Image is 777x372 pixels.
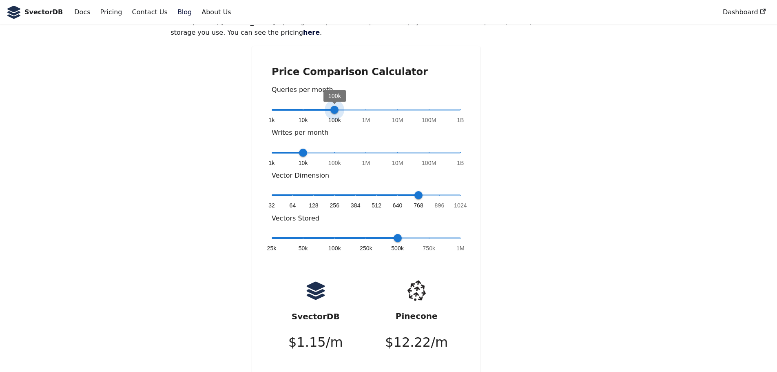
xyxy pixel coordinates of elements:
[414,201,423,209] span: 768
[391,244,404,252] span: 500k
[95,5,127,19] a: Pricing
[299,159,308,167] span: 10k
[290,201,296,209] span: 64
[7,6,21,19] img: SvectorDB Logo
[127,5,172,19] a: Contact Us
[328,244,341,252] span: 100k
[309,201,319,209] span: 128
[328,159,341,167] span: 100k
[385,332,448,353] p: $ 12.22 /m
[372,201,381,209] span: 512
[457,116,464,124] span: 1B
[170,17,561,38] p: In comparison, [PERSON_NAME]'s pricing is simple and transparent. You pay for the number of queri...
[272,170,460,181] p: Vector Dimension
[272,66,460,78] h2: Price Comparison Calculator
[392,159,403,167] span: 10M
[423,244,435,252] span: 750k
[718,5,770,19] a: Dashboard
[392,116,403,124] span: 10M
[7,6,63,19] a: SvectorDB LogoSvectorDB
[272,127,460,138] p: Writes per month
[454,201,467,209] span: 1024
[272,213,460,224] p: Vectors Stored
[328,116,341,124] span: 100k
[393,201,403,209] span: 640
[422,159,436,167] span: 100M
[268,201,275,209] span: 32
[69,5,95,19] a: Docs
[267,244,277,252] span: 25k
[299,116,308,124] span: 10k
[299,244,308,252] span: 50k
[288,332,343,353] p: $ 1.15 /m
[422,116,436,124] span: 100M
[24,7,63,18] b: SvectorDB
[328,93,341,99] span: 100k
[457,159,464,167] span: 1B
[303,29,320,36] a: here
[292,312,340,321] strong: SvectorDB
[360,244,372,252] span: 250k
[456,244,465,252] span: 1M
[197,5,236,19] a: About Us
[362,159,370,167] span: 1M
[305,281,326,301] img: logo.svg
[330,201,339,209] span: 256
[362,116,370,124] span: 1M
[272,85,460,95] p: Queries per month
[269,159,275,167] span: 1k
[396,311,438,321] strong: Pinecone
[173,5,197,19] a: Blog
[351,201,361,209] span: 384
[401,275,432,306] img: pinecone.png
[269,116,275,124] span: 1k
[435,201,445,209] span: 896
